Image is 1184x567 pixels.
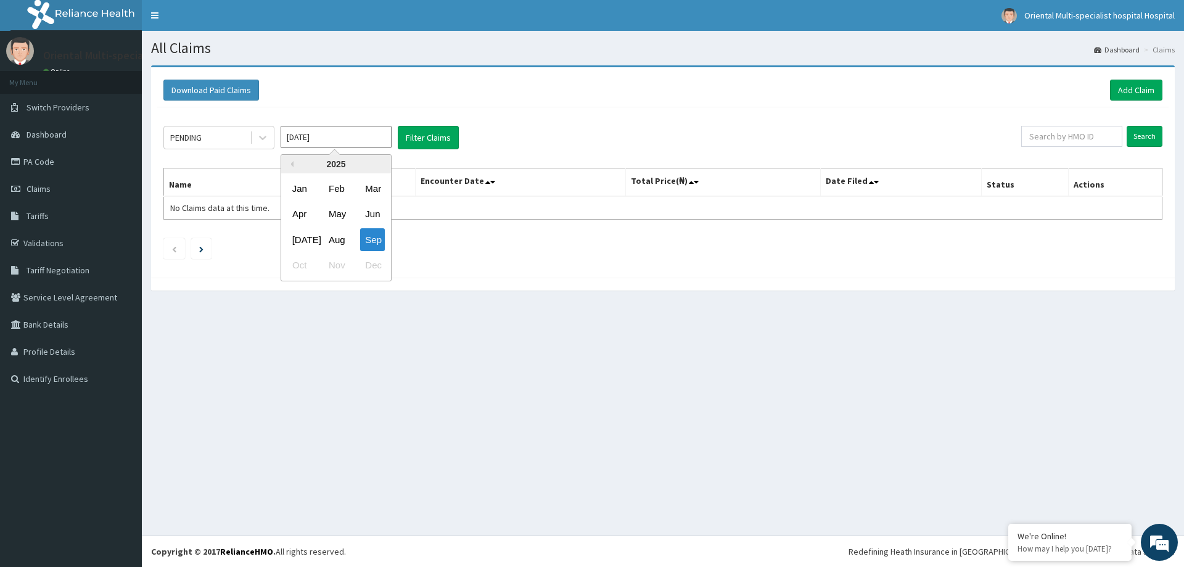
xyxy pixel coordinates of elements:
[1017,531,1122,542] div: We're Online!
[1024,10,1175,21] span: Oriental Multi-specialist hospital Hospital
[281,155,391,173] div: 2025
[981,168,1068,197] th: Status
[64,69,207,85] div: Chat with us now
[27,102,89,113] span: Switch Providers
[199,243,203,254] a: Next page
[287,203,312,226] div: Choose April 2025
[220,546,273,557] a: RelianceHMO
[324,228,348,251] div: Choose August 2025
[415,168,625,197] th: Encounter Date
[170,202,269,213] span: No Claims data at this time.
[1110,80,1162,101] a: Add Claim
[6,37,34,65] img: User Image
[281,176,391,278] div: month 2025-09
[164,168,416,197] th: Name
[202,6,232,36] div: Minimize live chat window
[1001,8,1017,23] img: User Image
[163,80,259,101] button: Download Paid Claims
[151,40,1175,56] h1: All Claims
[324,177,348,200] div: Choose February 2025
[398,126,459,149] button: Filter Claims
[287,228,312,251] div: Choose July 2025
[23,62,50,93] img: d_794563401_company_1708531726252_794563401
[360,203,385,226] div: Choose June 2025
[43,67,73,76] a: Online
[27,183,51,194] span: Claims
[1068,168,1162,197] th: Actions
[151,546,276,557] strong: Copyright © 2017 .
[324,203,348,226] div: Choose May 2025
[1094,44,1140,55] a: Dashboard
[142,536,1184,567] footer: All rights reserved.
[1127,126,1162,147] input: Search
[820,168,981,197] th: Date Filed
[27,129,67,140] span: Dashboard
[360,177,385,200] div: Choose March 2025
[625,168,820,197] th: Total Price(₦)
[287,177,312,200] div: Choose January 2025
[170,131,202,144] div: PENDING
[287,161,294,167] button: Previous Year
[360,228,385,251] div: Choose September 2025
[72,155,170,280] span: We're online!
[849,545,1175,558] div: Redefining Heath Insurance in [GEOGRAPHIC_DATA] using Telemedicine and Data Science!
[43,50,244,61] p: Oriental Multi-specialist hospital Hospital
[1017,544,1122,554] p: How may I help you today?
[1141,44,1175,55] li: Claims
[27,265,89,276] span: Tariff Negotiation
[6,337,235,380] textarea: Type your message and hit 'Enter'
[171,243,177,254] a: Previous page
[1021,126,1122,147] input: Search by HMO ID
[27,210,49,221] span: Tariffs
[281,126,392,148] input: Select Month and Year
